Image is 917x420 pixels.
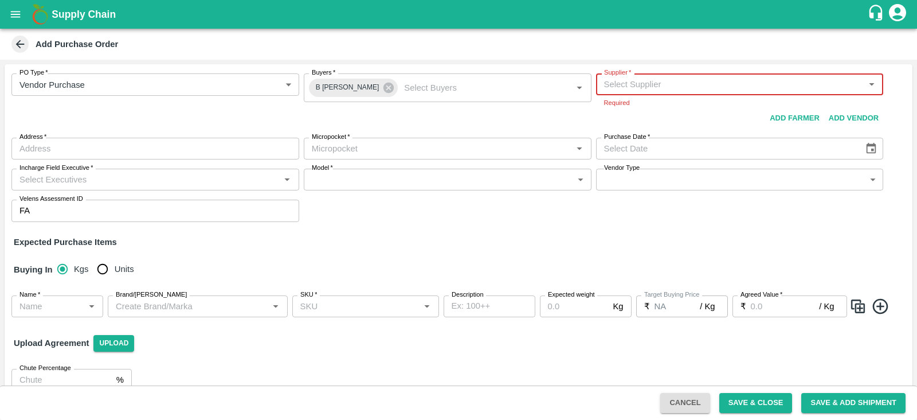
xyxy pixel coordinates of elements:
[867,4,887,25] div: customer-support
[116,374,124,386] p: %
[19,364,71,373] label: Chute Percentage
[751,295,820,317] input: 0.0
[15,172,277,187] input: Select Executives
[572,141,587,156] button: Open
[111,299,265,314] input: Create Brand/Marka
[93,335,134,352] span: Upload
[116,290,187,300] label: Brand/[PERSON_NAME]
[613,300,623,313] p: Kg
[11,369,112,391] input: Chute
[399,80,554,95] input: Select Buyers
[19,164,93,173] label: Incharge Field Executive
[52,9,116,20] b: Supply Chain
[604,98,876,108] p: Required
[115,263,134,275] span: Units
[887,2,908,26] div: account of current user
[9,258,57,282] h6: Buying In
[19,204,30,217] p: FA
[864,77,879,92] button: Open
[540,295,609,317] input: 0.0
[309,81,386,94] span: B [PERSON_NAME]
[312,68,335,77] label: Buyers
[765,108,824,129] button: Add Farmer
[19,195,83,204] label: Velens Assessment ID
[644,290,700,300] label: Target Buying Price
[644,300,650,313] p: ₹
[15,299,81,314] input: Name
[309,79,398,97] div: B [PERSON_NAME]
[74,263,89,275] span: Kgs
[548,290,595,300] label: Expected weight
[420,299,434,314] button: Open
[604,164,640,173] label: Vendor Type
[2,1,29,28] button: open drawer
[740,300,746,313] p: ₹
[52,6,867,22] a: Supply Chain
[84,299,99,314] button: Open
[604,133,650,142] label: Purchase Date
[19,79,85,91] p: Vendor Purchase
[801,393,906,413] button: Save & Add Shipment
[452,290,484,300] label: Description
[604,68,631,77] label: Supplier
[849,297,867,316] img: CloneIcon
[11,138,299,160] input: Address
[655,295,700,317] input: 0.0
[57,258,143,281] div: buying_in
[300,290,317,300] label: SKU
[860,138,882,160] button: Choose date
[312,164,333,173] label: Model
[19,68,48,77] label: PO Type
[660,393,710,413] button: Cancel
[14,339,89,348] strong: Upload Agreement
[599,77,861,92] input: Select Supplier
[280,172,295,187] button: Open
[824,108,883,129] button: Add Vendor
[296,299,417,314] input: SKU
[29,3,52,26] img: logo
[312,133,350,142] label: Micropocket
[740,290,782,300] label: Agreed Value
[36,40,118,49] b: Add Purchase Order
[596,138,856,160] input: Select Date
[719,393,793,413] button: Save & Close
[268,299,283,314] button: Open
[19,133,46,142] label: Address
[572,80,587,95] button: Open
[819,300,834,313] p: / Kg
[700,300,715,313] p: / Kg
[14,238,117,247] strong: Expected Purchase Items
[307,141,569,156] input: Micropocket
[19,290,40,300] label: Name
